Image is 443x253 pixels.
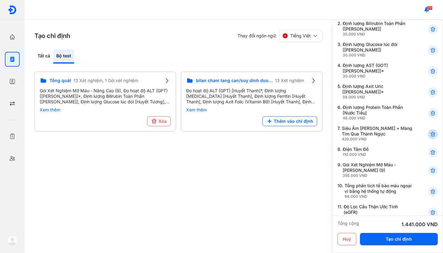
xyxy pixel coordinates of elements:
[237,30,322,42] div: Thay đổi ngôn ngữ:
[337,63,413,79] div: 4.
[290,33,311,39] span: Tiếng Việt
[343,74,413,79] div: 30.000 VND
[337,21,413,37] div: 2.
[40,107,171,113] div: Xem thêm
[342,137,413,142] div: 420.000 VND
[337,42,413,58] div: 3.
[337,233,356,245] button: Huỷ
[343,162,413,178] div: Gói Xét Nghiệm Mỡ Máu - [PERSON_NAME] (9)
[342,84,413,100] div: Định lượng Axit Uric [[PERSON_NAME]]*
[343,63,413,79] div: Định lượng AST (GOT) [[PERSON_NAME]]*
[275,78,304,83] span: 13 Xét nghiệm
[342,95,413,100] div: 39.000 VND
[342,126,413,142] div: Siêu Âm [PERSON_NAME] + Màng Tim Qua Thành Ngực
[401,221,438,228] div: 1.441.000 VND
[196,78,273,83] span: bilan cham tang can/suy dinh duong tre em
[337,84,413,100] div: 5.
[343,116,413,121] div: 46.000 VND
[262,116,317,126] button: Thêm vào chỉ định
[40,88,171,105] div: Gói Xét Nghiệm Mỡ Máu - Nâng Cao (9), Đo hoạt độ ALT (GPT) [[PERSON_NAME]]*, Định lượng Bilirubin...
[343,32,413,37] div: 35.000 VND
[50,78,71,83] span: Tổng quát
[337,221,359,228] div: Tổng cộng
[343,105,413,121] div: Định lượng Protein Toàn Phần [Nước Tiểu]
[337,183,413,199] div: 10.
[53,49,74,64] div: Bộ test
[427,6,433,10] span: 77
[7,236,17,246] img: logo
[337,162,413,178] div: 9.
[343,21,413,37] div: Định lượng Bilirubin Toàn Phần [[PERSON_NAME]]
[274,118,313,124] span: Thêm vào chỉ định
[186,107,317,113] div: Xem thêm
[343,152,369,157] div: 110.000 VND
[337,204,413,220] div: 11.
[147,116,171,126] button: Xóa
[186,88,317,105] div: Đo hoạt độ ALT (GPT) [Huyết Thanh]*, Định lượng [MEDICAL_DATA] [Huyết Thanh], Định lượng Ferritin...
[337,126,413,142] div: 7.
[345,183,413,199] div: Tổng phân tích tế bào máu ngoại vi bằng hệ thống tự động
[337,147,413,157] div: 8.
[74,78,138,83] span: 13 Xét nghiệm, 1 Gói xét nghiệm
[8,5,17,15] img: logo
[343,53,413,58] div: 30.000 VND
[344,204,413,220] div: Độ Lọc Cầu Thận Ước Tính (eGFR)
[343,147,369,157] div: Điện Tâm Đồ
[360,233,438,245] button: Tạo chỉ định
[34,31,70,40] h3: Tạo chỉ định
[345,194,413,199] div: 98.000 VND
[343,42,413,58] div: Định lượng Glucose lúc đói [[PERSON_NAME]]
[158,118,167,124] span: Xóa
[344,215,413,220] div: 30.000 VND
[343,173,413,178] div: 355.000 VND
[34,49,53,64] div: Tất cả
[337,105,413,121] div: 6.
